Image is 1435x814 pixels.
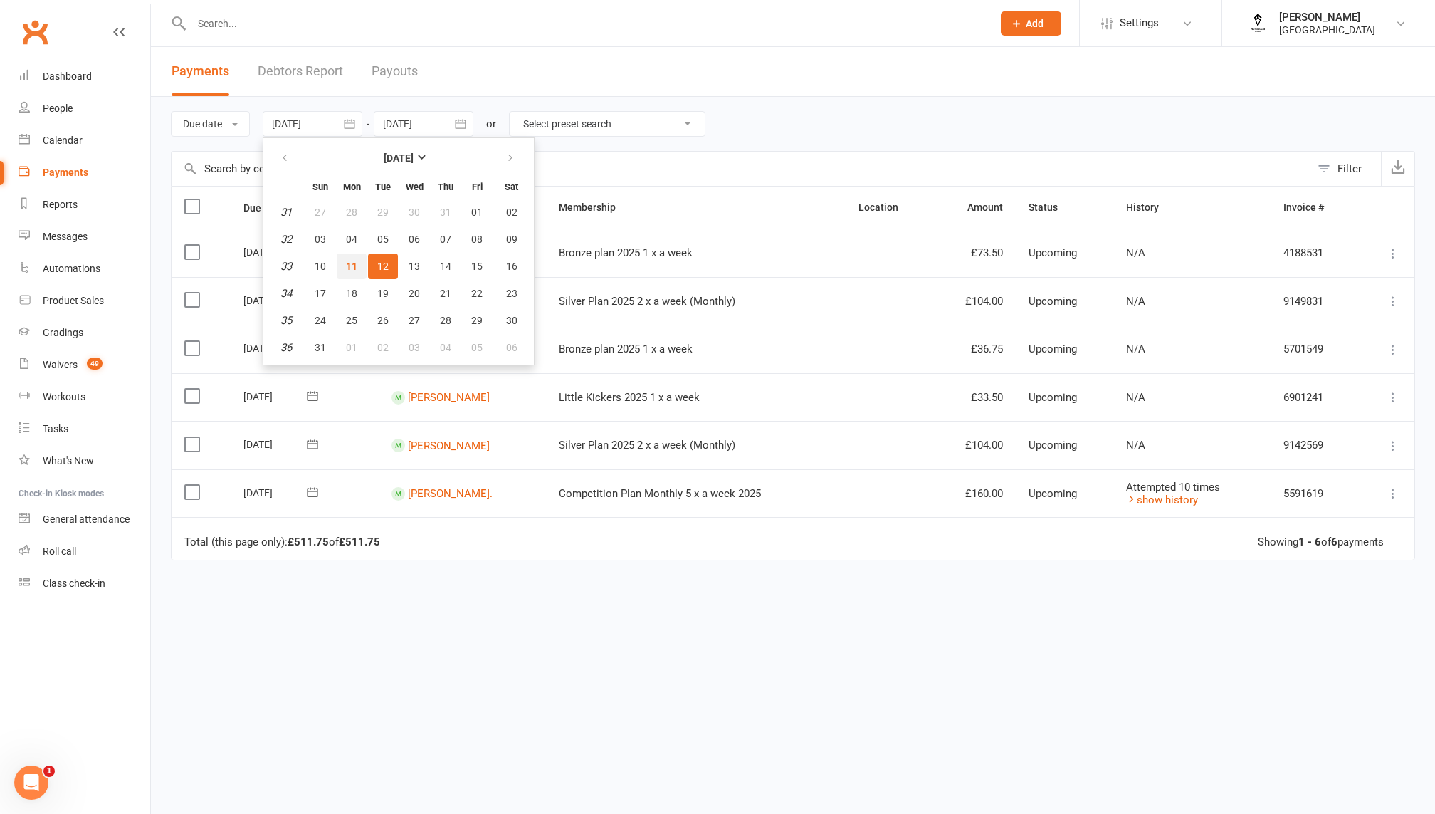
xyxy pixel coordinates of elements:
td: 4188531 [1271,229,1358,277]
a: [PERSON_NAME] [408,391,490,404]
span: 01 [471,207,483,218]
button: Add [1001,11,1061,36]
button: Due date [171,111,250,137]
strong: 1 - 6 [1298,536,1321,548]
span: 30 [409,207,420,218]
span: N/A [1126,246,1145,259]
span: Upcoming [1029,246,1077,259]
small: Saturday [505,182,518,192]
div: General attendance [43,513,130,525]
td: £160.00 [932,469,1016,518]
span: 09 [506,234,517,245]
span: Upcoming [1029,439,1077,452]
div: [DATE] [243,337,309,359]
div: Total (this page only): of [184,536,380,548]
span: 06 [506,342,517,353]
div: [DATE] [243,385,309,407]
small: Monday [343,182,361,192]
button: 31 [305,335,335,360]
span: N/A [1126,391,1145,404]
span: 03 [409,342,420,353]
button: 10 [305,254,335,279]
span: 04 [346,234,357,245]
button: 11 [337,254,367,279]
span: 19 [377,288,389,299]
small: Sunday [312,182,328,192]
th: Contact [379,187,546,229]
span: 18 [346,288,357,299]
a: What's New [19,445,150,477]
small: Wednesday [406,182,424,192]
em: 36 [280,341,292,354]
span: 29 [471,315,483,326]
button: 04 [337,226,367,252]
div: Waivers [43,359,78,370]
td: £36.75 [932,325,1016,373]
a: Payouts [372,47,418,96]
a: Messages [19,221,150,253]
div: Gradings [43,327,83,338]
span: Payments [172,63,229,78]
span: Bronze plan 2025 1 x a week [559,343,693,355]
button: 02 [493,199,530,225]
button: 05 [462,335,492,360]
span: Upcoming [1029,343,1077,355]
button: 15 [462,254,492,279]
th: Due [231,187,379,229]
button: 26 [368,308,398,333]
button: 20 [399,281,429,306]
div: [PERSON_NAME] [1279,11,1375,24]
span: Upcoming [1029,487,1077,500]
strong: £511.75 [288,536,329,548]
td: £73.50 [932,229,1016,277]
button: 02 [368,335,398,360]
button: 14 [431,254,461,279]
div: Filter [1337,160,1362,177]
td: £104.00 [932,277,1016,325]
button: 08 [462,226,492,252]
th: Invoice # [1271,187,1358,229]
a: Clubworx [17,14,53,50]
span: 07 [440,234,451,245]
td: 5591619 [1271,469,1358,518]
div: or [486,115,496,132]
span: 27 [409,315,420,326]
button: 09 [493,226,530,252]
span: 02 [377,342,389,353]
button: 25 [337,308,367,333]
span: 28 [346,207,357,218]
div: [DATE] [243,481,309,503]
a: Tasks [19,413,150,445]
div: Payments [43,167,88,178]
a: Class kiosk mode [19,568,150,600]
span: 1 [43,766,55,777]
div: Messages [43,231,88,242]
button: 05 [368,226,398,252]
button: 29 [368,199,398,225]
button: 01 [462,199,492,225]
div: What's New [43,455,94,466]
button: 27 [305,199,335,225]
button: 30 [399,199,429,225]
button: 27 [399,308,429,333]
em: 31 [280,206,292,219]
span: 01 [346,342,357,353]
div: Showing of payments [1258,536,1384,548]
span: 06 [409,234,420,245]
div: Calendar [43,135,83,146]
strong: £511.75 [339,536,380,548]
div: [DATE] [243,289,309,311]
div: Product Sales [43,295,104,306]
button: 12 [368,254,398,279]
span: Upcoming [1029,391,1077,404]
a: Workouts [19,381,150,413]
a: Gradings [19,317,150,349]
a: Calendar [19,125,150,157]
button: 28 [431,308,461,333]
div: Reports [43,199,78,210]
span: 05 [471,342,483,353]
a: Debtors Report [258,47,343,96]
strong: 6 [1331,536,1337,548]
span: Silver Plan 2025 2 x a week (Monthly) [559,295,735,308]
span: 49 [87,358,102,370]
